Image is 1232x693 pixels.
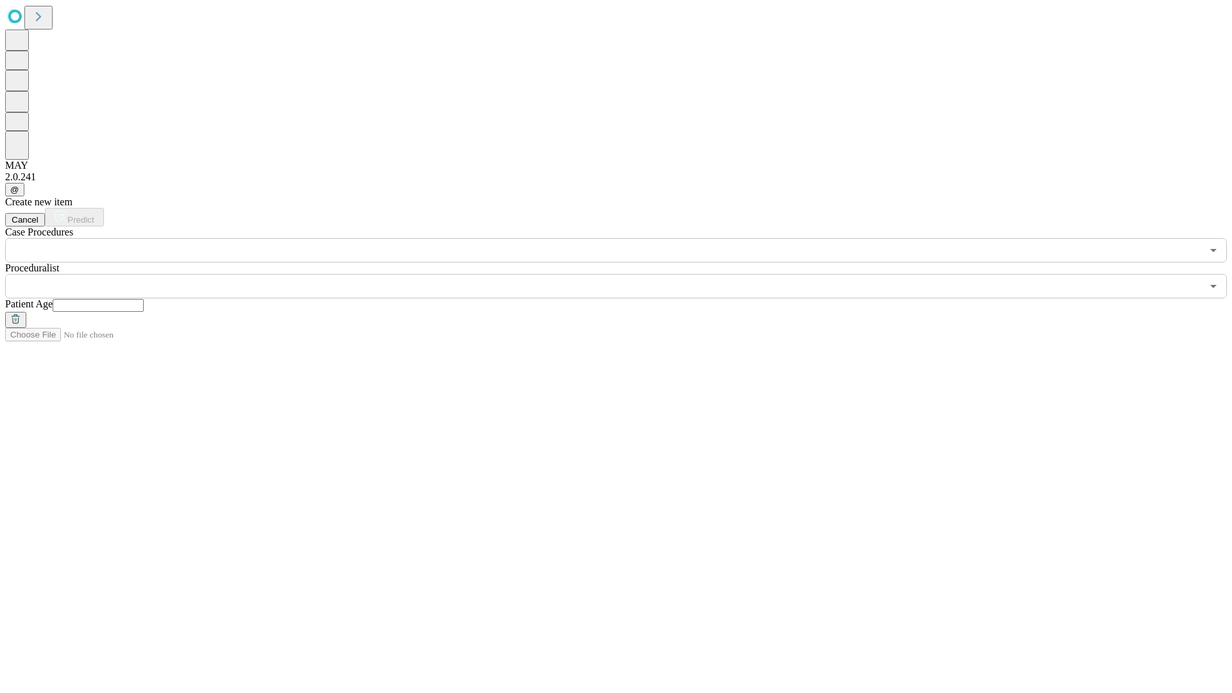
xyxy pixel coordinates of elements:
[12,215,38,225] span: Cancel
[5,171,1227,183] div: 2.0.241
[5,262,59,273] span: Proceduralist
[5,183,24,196] button: @
[5,213,45,227] button: Cancel
[1204,241,1222,259] button: Open
[1204,277,1222,295] button: Open
[5,160,1227,171] div: MAY
[10,185,19,194] span: @
[45,208,104,227] button: Predict
[5,227,73,237] span: Scheduled Procedure
[5,298,53,309] span: Patient Age
[67,215,94,225] span: Predict
[5,196,73,207] span: Create new item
